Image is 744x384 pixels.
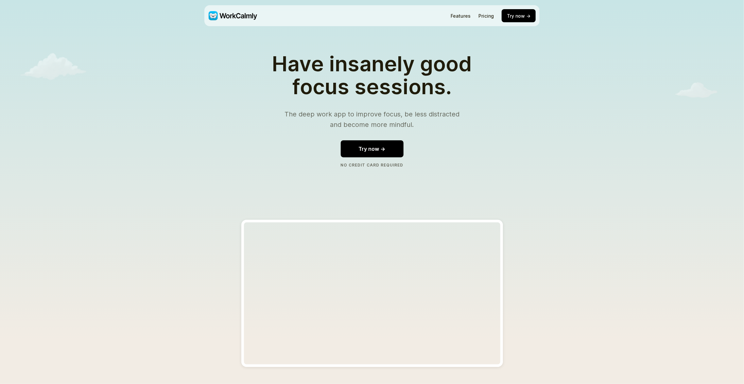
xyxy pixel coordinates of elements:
[478,13,494,19] a: Pricing
[208,11,257,20] img: WorkCalmly Logo
[281,109,463,130] p: The deep work app to improve focus, be less distracted and become more mindful.
[263,52,481,98] h1: Have insanely good focus sessions.
[451,13,471,19] a: Features
[341,163,404,167] span: No Credit Card Required
[341,140,404,157] button: Try now →
[502,9,536,22] button: Try now →
[241,220,503,367] iframe: YouTube video player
